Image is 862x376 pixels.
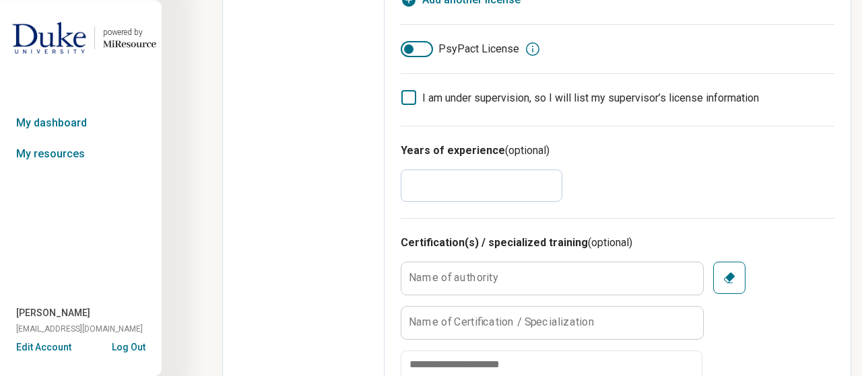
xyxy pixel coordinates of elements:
[5,22,156,54] a: Duke Universitypowered by
[588,236,632,249] span: (optional)
[505,144,550,157] span: (optional)
[16,306,90,320] span: [PERSON_NAME]
[16,340,71,354] button: Edit Account
[16,323,143,335] span: [EMAIL_ADDRESS][DOMAIN_NAME]
[401,41,519,57] label: PsyPact License
[12,22,86,54] img: Duke University
[112,340,145,351] button: Log Out
[401,235,834,251] h3: Certification(s) / specialized training
[422,91,759,104] span: I am under supervision, so I will list my supervisor’s license information
[103,26,156,38] div: powered by
[409,272,498,283] label: Name of authority
[401,143,834,159] h3: Years of experience
[409,317,595,328] label: Name of Certification / Specialization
